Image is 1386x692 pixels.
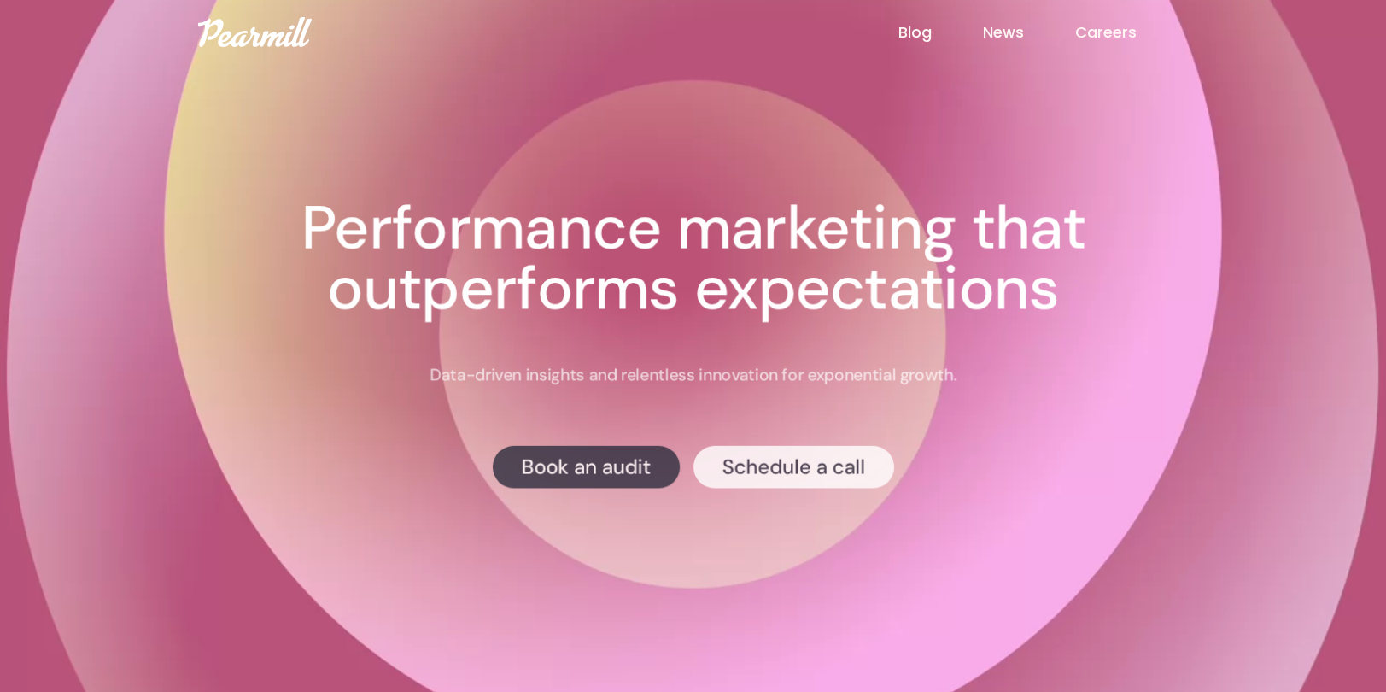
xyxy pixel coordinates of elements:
img: Pearmill logo [198,17,312,47]
a: Book an audit [492,446,679,489]
a: Careers [1075,21,1188,44]
a: Blog [898,21,983,44]
a: News [983,21,1075,44]
h1: Performance marketing that outperforms expectations [209,198,1177,320]
p: Data-driven insights and relentless innovation for exponential growth. [430,365,956,387]
a: Schedule a call [693,446,894,489]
